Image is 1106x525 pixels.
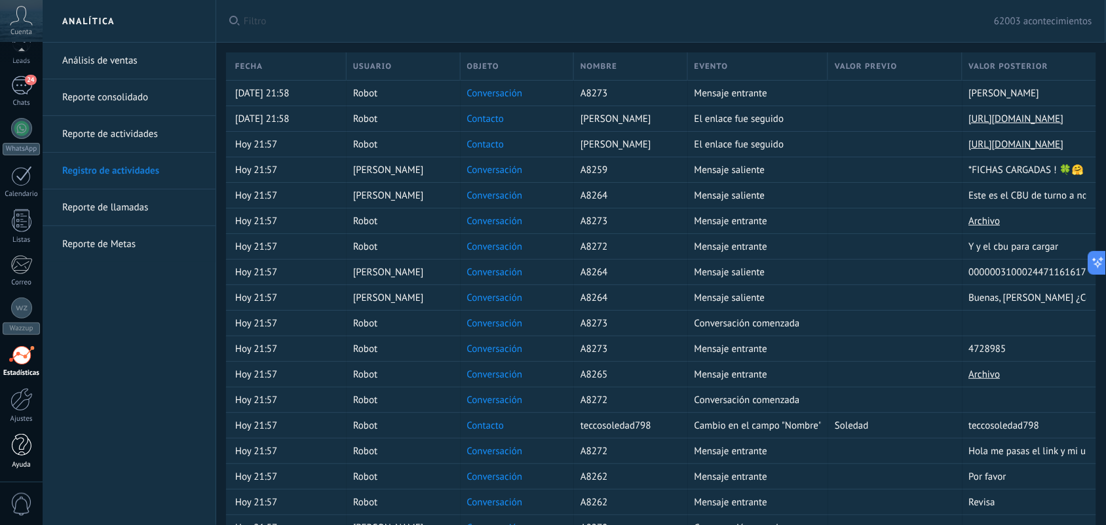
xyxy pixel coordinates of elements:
[581,317,607,330] span: A8273
[688,413,822,438] div: Cambio en el campo "Nombre"
[347,132,454,157] div: Robot
[235,471,277,483] span: Hoy 21:57
[43,153,216,189] li: Registro de actividades
[574,132,681,157] div: Marta Estela Villalba
[574,106,681,131] div: Marta Estela Villalba
[695,471,767,483] span: Mensaje entrante
[969,419,1040,432] span: teccosoledad798
[581,189,607,202] span: A8264
[353,87,377,100] span: Robot
[347,157,454,182] div: Laura Ahora
[235,266,277,279] span: Hoy 21:57
[467,87,523,100] a: Conversación
[353,343,377,355] span: Robot
[581,368,607,381] span: A8265
[695,87,767,100] span: Mensaje entrante
[3,279,41,287] div: Correo
[347,490,454,515] div: Robot
[688,81,822,106] div: Mensaje entrante
[235,241,277,253] span: Hoy 21:57
[353,241,377,253] span: Robot
[347,285,454,310] div: Laura Ahora
[347,208,454,233] div: Robot
[695,215,767,227] span: Mensaje entrante
[353,164,424,176] span: [PERSON_NAME]
[235,60,263,73] span: Fecha
[695,343,767,355] span: Mensaje entrante
[467,164,523,176] a: Conversación
[574,157,681,182] div: A8259
[467,60,499,73] span: Objeto
[969,113,1064,125] a: [URL][DOMAIN_NAME]
[581,419,651,432] span: teccosoledad798
[688,336,822,361] div: Mensaje entrante
[467,266,523,279] a: Conversación
[347,234,454,259] div: Robot
[62,79,202,116] a: Reporte consolidado
[235,164,277,176] span: Hoy 21:57
[235,394,277,406] span: Hoy 21:57
[581,266,607,279] span: A8264
[467,113,505,125] a: Contacto
[235,113,290,125] span: [DATE] 21:58
[688,311,822,336] div: Conversación comenzada
[574,413,681,438] div: teccosoledad798
[467,496,523,509] a: Conversación
[835,60,897,73] span: Valor previo
[235,189,277,202] span: Hoy 21:57
[62,226,202,263] a: Reporte de Metas
[62,189,202,226] a: Reporte de llamadas
[688,490,822,515] div: Mensaje entrante
[3,190,41,199] div: Calendario
[347,413,454,438] div: Robot
[581,496,607,509] span: A8262
[574,208,681,233] div: A8273
[969,215,1001,227] a: Archivo
[25,75,36,85] span: 24
[688,438,822,463] div: Mensaje entrante
[347,336,454,361] div: Robot
[581,292,607,304] span: A8264
[688,387,822,412] div: Conversación comenzada
[235,496,277,509] span: Hoy 21:57
[353,471,377,483] span: Robot
[695,138,784,151] span: El enlace fue seguido
[62,43,202,79] a: Análisis de ventas
[581,164,607,176] span: A8259
[467,471,523,483] a: Conversación
[235,317,277,330] span: Hoy 21:57
[695,445,767,457] span: Mensaje entrante
[969,496,996,509] span: Revisa
[43,116,216,153] li: Reporte de actividades
[347,438,454,463] div: Robot
[467,394,523,406] a: Conversación
[347,106,454,131] div: Robot
[353,445,377,457] span: Robot
[43,79,216,116] li: Reporte consolidado
[574,464,681,489] div: A8262
[995,15,1092,28] span: 62003 acontecimientos
[581,343,607,355] span: A8273
[574,260,681,284] div: A8264
[695,241,767,253] span: Mensaje entrante
[235,292,277,304] span: Hoy 21:57
[3,99,41,107] div: Chats
[969,87,1040,100] span: [PERSON_NAME]
[695,496,767,509] span: Mensaje entrante
[467,138,505,151] a: Contacto
[235,138,277,151] span: Hoy 21:57
[574,285,681,310] div: A8264
[347,311,454,336] div: Robot
[235,419,277,432] span: Hoy 21:57
[347,260,454,284] div: Laura Ahora
[695,164,765,176] span: Mensaje saliente
[347,464,454,489] div: Robot
[574,387,681,412] div: A8272
[695,368,767,381] span: Mensaje entrante
[695,317,800,330] span: Conversación comenzada
[581,60,617,73] span: Nombre
[574,81,681,106] div: A8273
[353,215,377,227] span: Robot
[574,438,681,463] div: A8272
[969,266,1087,279] span: 0000003100024471161617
